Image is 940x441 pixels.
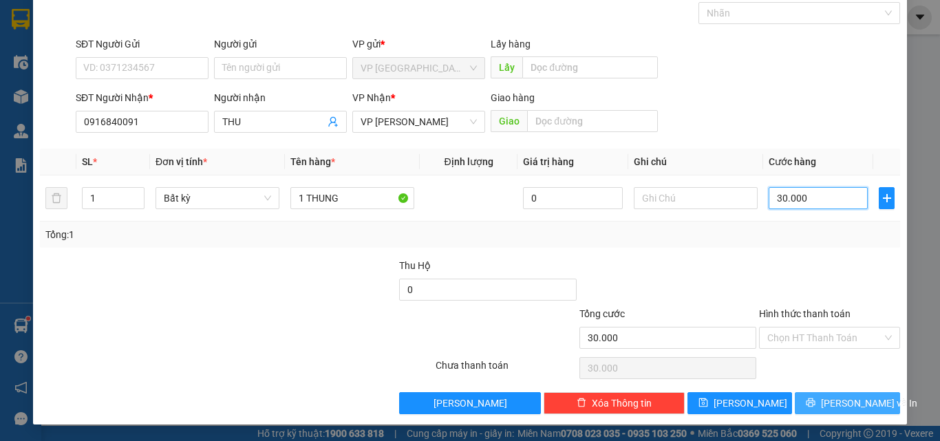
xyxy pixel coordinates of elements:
[76,36,209,52] div: SĐT Người Gửi
[116,65,189,83] li: (c) 2017
[434,358,578,382] div: Chưa thanh toán
[76,90,209,105] div: SĐT Người Nhận
[879,193,894,204] span: plus
[328,116,339,127] span: user-add
[214,36,347,52] div: Người gửi
[527,110,658,132] input: Dọc đường
[352,36,485,52] div: VP gửi
[45,187,67,209] button: delete
[399,260,431,271] span: Thu Hộ
[523,156,574,167] span: Giá trị hàng
[116,52,189,63] b: [DOMAIN_NAME]
[491,39,531,50] span: Lấy hàng
[444,156,493,167] span: Định lượng
[523,187,622,209] input: 0
[214,90,347,105] div: Người nhận
[634,187,758,209] input: Ghi Chú
[164,188,271,208] span: Bất kỳ
[806,398,815,409] span: printer
[714,396,787,411] span: [PERSON_NAME]
[522,56,658,78] input: Dọc đường
[89,20,132,132] b: BIÊN NHẬN GỬI HÀNG HÓA
[290,187,414,209] input: VD: Bàn, Ghế
[698,398,708,409] span: save
[579,308,625,319] span: Tổng cước
[82,156,93,167] span: SL
[491,110,527,132] span: Giao
[491,92,535,103] span: Giao hàng
[769,156,816,167] span: Cước hàng
[759,308,851,319] label: Hình thức thanh toán
[795,392,900,414] button: printer[PERSON_NAME] và In
[17,89,78,153] b: [PERSON_NAME]
[352,92,391,103] span: VP Nhận
[149,17,182,50] img: logo.jpg
[290,156,335,167] span: Tên hàng
[361,111,477,132] span: VP Phan Thiết
[544,392,685,414] button: deleteXóa Thông tin
[628,149,763,175] th: Ghi chú
[491,56,522,78] span: Lấy
[45,227,364,242] div: Tổng: 1
[821,396,917,411] span: [PERSON_NAME] và In
[156,156,207,167] span: Đơn vị tính
[879,187,895,209] button: plus
[434,396,507,411] span: [PERSON_NAME]
[399,392,540,414] button: [PERSON_NAME]
[687,392,793,414] button: save[PERSON_NAME]
[577,398,586,409] span: delete
[361,58,477,78] span: VP Sài Gòn
[592,396,652,411] span: Xóa Thông tin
